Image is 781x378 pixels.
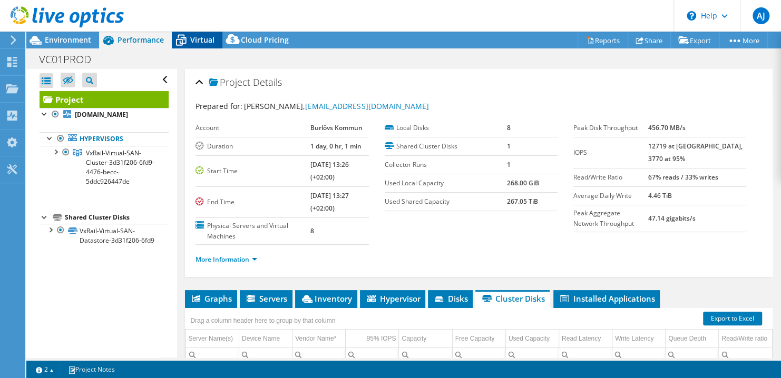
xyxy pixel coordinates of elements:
b: 456.70 MB/s [648,123,686,132]
div: Server Name(s) [188,332,233,345]
label: Prepared for: [196,101,242,111]
td: Vendor Name* Column [292,330,346,348]
td: Column Device Name, Filter cell [239,347,292,362]
a: VxRail-Virtual-SAN-Cluster-3d31f206-6fd9-4476-becc-5ddc926447de [40,146,169,188]
span: Servers [245,293,287,304]
div: Shared Cluster Disks [65,211,169,224]
h1: VC01PROD [34,54,108,65]
td: Column Read Latency, Filter cell [559,347,612,362]
span: Disks [433,293,467,304]
label: Physical Servers and Virtual Machines [196,221,310,242]
td: Column Server Name(s), Filter cell [186,347,239,362]
a: Export to Excel [703,312,762,325]
a: Reports [578,32,628,48]
span: Inventory [300,293,352,304]
label: Peak Disk Throughput [573,123,648,133]
td: Column Read/Write ratio, Filter cell [719,347,772,362]
label: Duration [196,141,310,152]
a: [DOMAIN_NAME] [40,108,169,122]
label: Used Local Capacity [385,178,507,188]
a: VxRail-Virtual-SAN-Datastore-3d31f206-6fd9 [40,224,169,247]
div: Capacity [402,332,426,345]
span: Details [253,76,282,88]
td: Read Latency Column [559,330,612,348]
td: 95% IOPS Column [346,330,399,348]
div: Write Latency [615,332,653,345]
td: Free Capacity Column [452,330,505,348]
label: Collector Runs [385,160,507,170]
b: [DOMAIN_NAME] [75,110,128,119]
b: [DATE] 13:26 (+02:00) [310,160,349,182]
div: Read/Write ratio [721,332,767,345]
span: Project [209,77,250,88]
td: Server Name(s) Column [186,330,239,348]
b: 1 day, 0 hr, 1 min [310,142,362,151]
b: 1 [507,160,511,169]
a: Hypervisors [40,132,169,146]
a: [EMAIL_ADDRESS][DOMAIN_NAME] [305,101,428,111]
a: More Information [196,255,257,264]
div: Device Name [242,332,280,345]
div: Vendor Name* [295,332,336,345]
td: Device Name Column [239,330,292,348]
label: Shared Cluster Disks [385,141,507,152]
b: 67% reads / 33% writes [648,173,718,182]
div: Read Latency [562,332,601,345]
td: Column Vendor Name*, Filter cell [292,347,346,362]
td: Column 95% IOPS, Filter cell [346,347,399,362]
div: 95% IOPS [366,332,396,345]
td: Capacity Column [399,330,452,348]
a: More [719,32,768,48]
span: AJ [753,7,769,24]
div: Drag a column header here to group by that column [188,313,338,328]
b: 8 [310,226,314,235]
b: 4.46 TiB [648,191,672,200]
div: Free Capacity [455,332,495,345]
a: 2 [28,363,61,376]
a: Project [40,91,169,108]
b: 267.05 TiB [507,197,538,206]
b: [DATE] 13:27 (+02:00) [310,191,349,213]
td: Write Latency Column [612,330,666,348]
a: Project Notes [61,363,122,376]
td: Column Capacity, Filter cell [399,347,452,362]
span: VxRail-Virtual-SAN-Cluster-3d31f206-6fd9-4476-becc-5ddc926447de [86,148,154,186]
label: Read/Write Ratio [573,172,648,183]
span: Virtual [190,35,214,45]
div: Queue Depth [668,332,706,345]
td: Column Write Latency, Filter cell [612,347,666,362]
div: Used Capacity [509,332,550,345]
td: Used Capacity Column [505,330,559,348]
span: Cloud Pricing [241,35,289,45]
a: Export [670,32,719,48]
b: 268.00 GiB [507,178,539,187]
span: Hypervisor [365,293,420,304]
span: Cluster Disks [481,293,544,304]
b: Burlövs Kommun [310,123,363,132]
b: 1 [507,142,511,151]
label: Account [196,123,310,133]
span: Performance [118,35,164,45]
label: Local Disks [385,123,507,133]
b: 8 [507,123,511,132]
b: 12719 at [GEOGRAPHIC_DATA], 3770 at 95% [648,142,743,163]
label: Peak Aggregate Network Throughput [573,208,648,229]
a: Share [628,32,671,48]
b: 47.14 gigabits/s [648,214,696,223]
span: Environment [45,35,91,45]
td: Queue Depth Column [666,330,719,348]
label: IOPS [573,147,648,158]
td: Column Free Capacity, Filter cell [452,347,505,362]
td: Column Used Capacity, Filter cell [505,347,559,362]
span: Graphs [190,293,232,304]
label: Average Daily Write [573,191,648,201]
span: [PERSON_NAME], [244,101,428,111]
svg: \n [687,11,696,21]
label: Used Shared Capacity [385,196,507,207]
td: Read/Write ratio Column [719,330,772,348]
span: Installed Applications [559,293,655,304]
label: Start Time [196,166,310,176]
td: Column Queue Depth, Filter cell [666,347,719,362]
label: End Time [196,197,310,207]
